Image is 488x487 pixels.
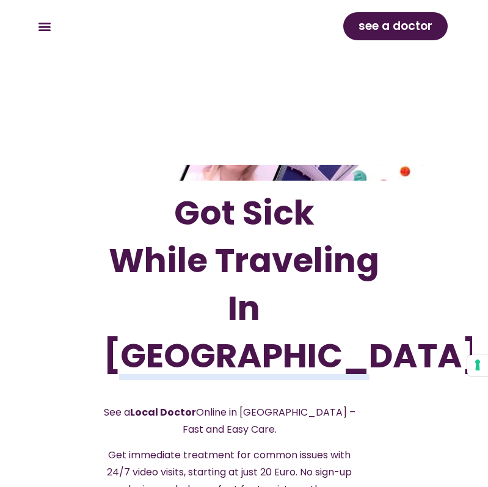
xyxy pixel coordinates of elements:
span: see a doctor [359,16,432,36]
h1: Got Sick While Traveling In [GEOGRAPHIC_DATA]? [103,189,384,380]
div: Menu Toggle [34,16,54,37]
strong: Local Doctor [130,405,196,419]
a: see a doctor [343,12,448,40]
span: See a Online in [GEOGRAPHIC_DATA] – Fast and Easy Care. [104,405,355,436]
button: Your consent preferences for tracking technologies [467,355,488,376]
